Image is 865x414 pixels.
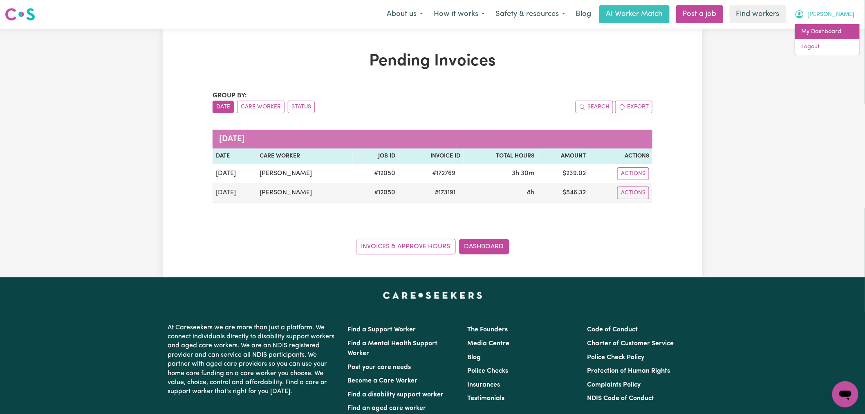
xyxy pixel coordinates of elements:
[464,148,538,164] th: Total Hours
[587,382,641,388] a: Complaints Policy
[168,320,338,400] p: At Careseekers we are more than just a platform. We connect individuals directly to disability su...
[490,6,571,23] button: Safety & resources
[615,101,652,113] button: Export
[399,148,464,164] th: Invoice ID
[347,326,416,333] a: Find a Support Worker
[430,188,460,198] span: # 173191
[356,239,456,254] a: Invoices & Approve Hours
[353,148,399,164] th: Job ID
[527,189,534,196] span: 8 hours
[538,148,589,164] th: Amount
[347,378,417,384] a: Become a Care Worker
[213,92,247,99] span: Group by:
[617,167,649,180] button: Actions
[467,368,508,374] a: Police Checks
[213,130,652,148] caption: [DATE]
[213,148,256,164] th: Date
[237,101,285,113] button: sort invoices by care worker
[676,5,723,23] a: Post a job
[587,395,654,402] a: NDIS Code of Conduct
[467,382,500,388] a: Insurances
[467,340,509,347] a: Media Centre
[587,368,670,374] a: Protection of Human Rights
[347,391,444,398] a: Find a disability support worker
[808,10,855,19] span: [PERSON_NAME]
[427,169,460,178] span: # 172769
[512,170,534,177] span: 3 hours 30 minutes
[467,354,481,361] a: Blog
[587,354,645,361] a: Police Check Policy
[467,395,504,402] a: Testimonials
[347,364,411,371] a: Post your care needs
[587,326,638,333] a: Code of Conduct
[381,6,428,23] button: About us
[213,52,652,71] h1: Pending Invoices
[353,183,399,203] td: # 12050
[256,148,353,164] th: Care Worker
[795,39,860,55] a: Logout
[832,381,858,407] iframe: Button to launch messaging window
[789,6,860,23] button: My Account
[587,340,674,347] a: Charter of Customer Service
[213,183,256,203] td: [DATE]
[288,101,315,113] button: sort invoices by paid status
[538,164,589,183] td: $ 239.02
[538,183,589,203] td: $ 546.32
[795,24,860,40] a: My Dashboard
[467,326,508,333] a: The Founders
[459,239,509,254] a: Dashboard
[589,148,652,164] th: Actions
[599,5,670,23] a: AI Worker Match
[5,7,35,22] img: Careseekers logo
[383,292,482,299] a: Careseekers home page
[213,101,234,113] button: sort invoices by date
[795,24,860,55] div: My Account
[213,164,256,183] td: [DATE]
[347,405,426,412] a: Find an aged care worker
[353,164,399,183] td: # 12050
[347,340,437,357] a: Find a Mental Health Support Worker
[256,164,353,183] td: [PERSON_NAME]
[617,187,649,199] button: Actions
[256,183,353,203] td: [PERSON_NAME]
[428,6,490,23] button: How it works
[5,5,35,24] a: Careseekers logo
[576,101,613,113] button: Search
[730,5,786,23] a: Find workers
[571,5,596,23] a: Blog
